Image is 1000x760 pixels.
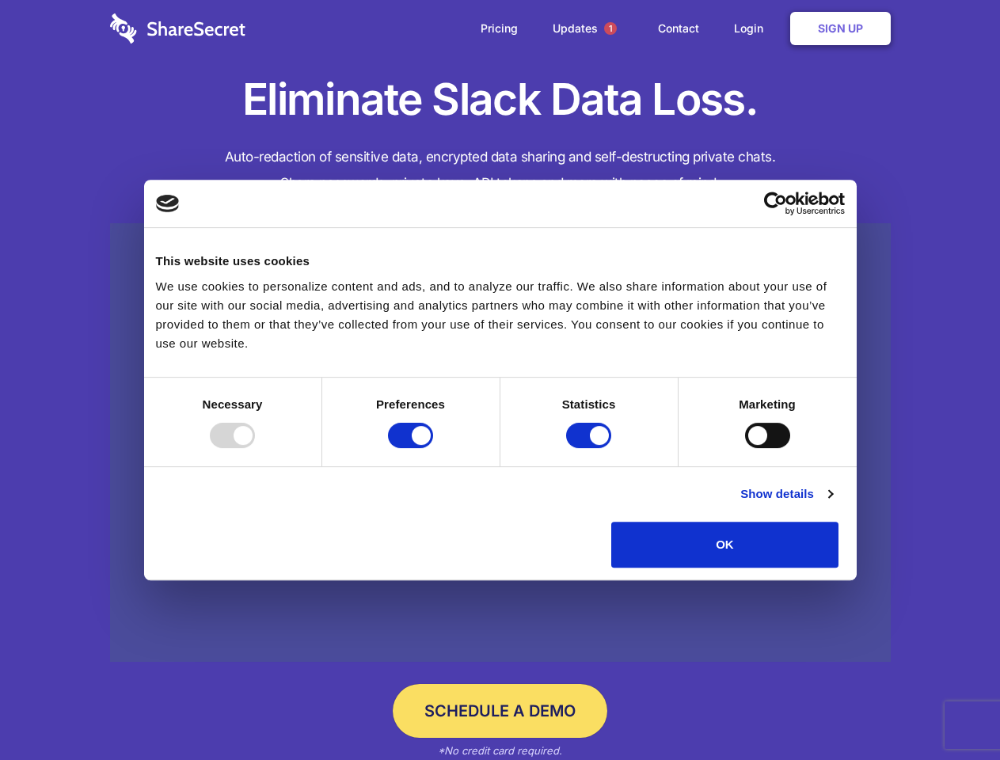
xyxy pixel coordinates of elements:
a: Login [718,4,787,53]
span: 1 [604,22,617,35]
h4: Auto-redaction of sensitive data, encrypted data sharing and self-destructing private chats. Shar... [110,144,891,196]
strong: Necessary [203,397,263,411]
div: We use cookies to personalize content and ads, and to analyze our traffic. We also share informat... [156,277,845,353]
strong: Marketing [739,397,796,411]
img: logo-wordmark-white-trans-d4663122ce5f474addd5e946df7df03e33cb6a1c49d2221995e7729f52c070b2.svg [110,13,245,44]
img: logo [156,195,180,212]
div: This website uses cookies [156,252,845,271]
a: Sign Up [790,12,891,45]
a: Usercentrics Cookiebot - opens in a new window [706,192,845,215]
a: Schedule a Demo [393,684,607,738]
h1: Eliminate Slack Data Loss. [110,71,891,128]
a: Pricing [465,4,534,53]
a: Wistia video thumbnail [110,223,891,663]
em: *No credit card required. [438,744,562,757]
strong: Statistics [562,397,616,411]
strong: Preferences [376,397,445,411]
a: Contact [642,4,715,53]
button: OK [611,522,838,568]
a: Show details [740,484,832,503]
